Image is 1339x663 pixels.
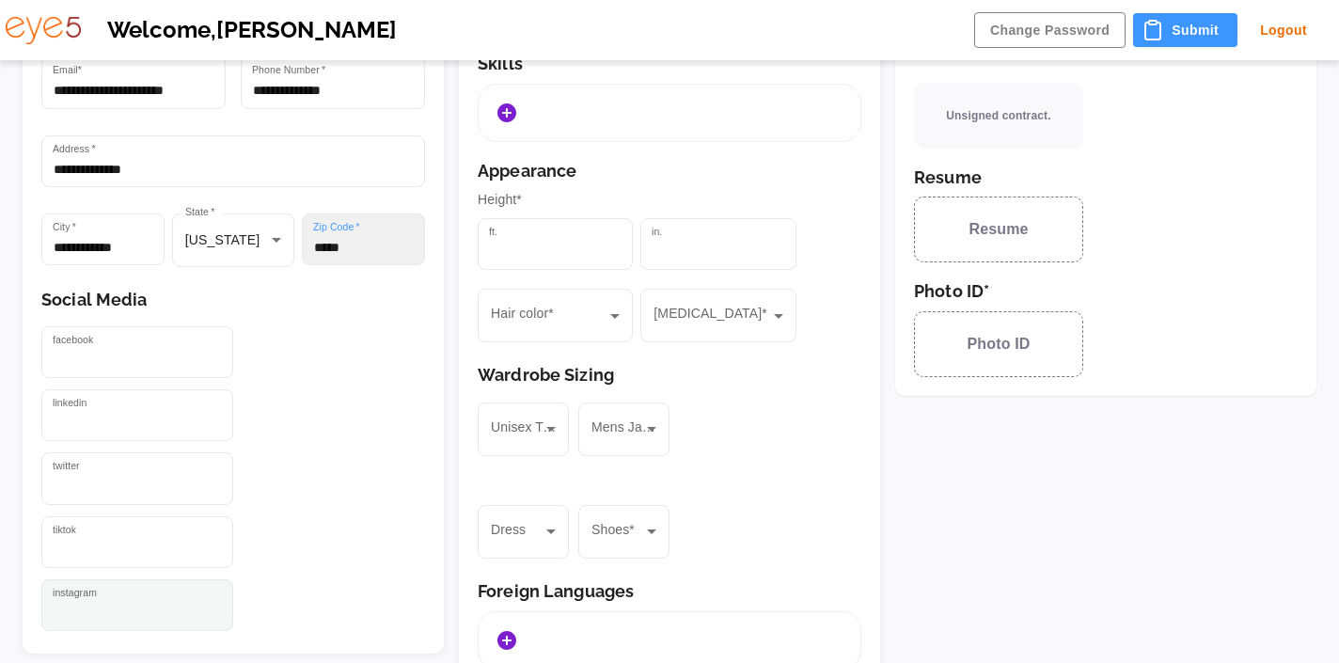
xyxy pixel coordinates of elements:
[478,190,861,211] p: Height*
[914,167,1298,188] h6: Resume
[6,17,81,44] img: eye5
[252,63,325,77] label: Phone Number
[488,622,526,659] button: Add Languages
[914,281,1298,302] h6: Photo ID*
[1133,13,1237,48] button: Submit
[478,365,861,386] h6: Wardrobe Sizing
[53,586,97,600] label: instagram
[172,213,295,267] div: [US_STATE]
[53,333,93,347] label: facebook
[652,225,662,239] label: in.
[974,12,1126,49] button: Change Password
[946,107,1050,124] span: Unsigned contract.
[478,161,861,182] h6: Appearance
[53,396,87,410] label: linkedin
[53,459,80,473] label: twitter
[185,205,214,219] label: State
[969,218,1028,241] span: Resume
[478,54,861,74] h6: Skills
[107,17,948,44] h5: Welcome, [PERSON_NAME]
[53,220,76,234] label: City
[968,333,1031,355] span: Photo ID
[53,63,82,77] label: Email*
[489,225,497,239] label: ft.
[488,94,526,132] button: Add Skills
[1245,13,1322,48] button: Logout
[478,581,861,602] h6: Foreign Languages
[53,523,76,537] label: tiktok
[41,290,425,310] h6: Social Media
[313,220,360,234] label: Zip Code
[53,142,96,156] label: Address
